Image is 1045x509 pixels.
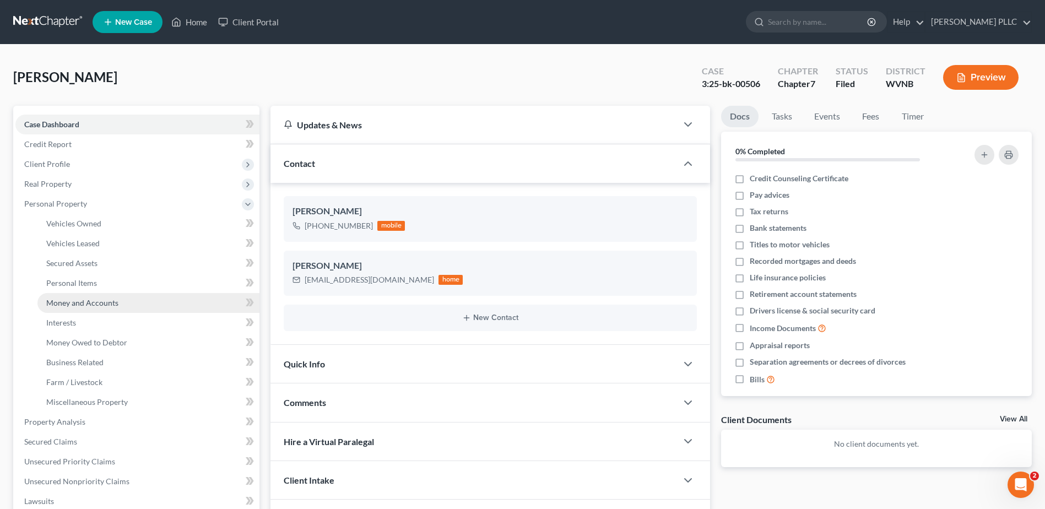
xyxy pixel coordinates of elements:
[750,206,788,217] span: Tax returns
[37,333,259,353] a: Money Owed to Debtor
[293,259,688,273] div: [PERSON_NAME]
[305,274,434,285] div: [EMAIL_ADDRESS][DOMAIN_NAME]
[37,353,259,372] a: Business Related
[750,189,789,201] span: Pay advices
[37,392,259,412] a: Miscellaneous Property
[46,278,97,288] span: Personal Items
[15,134,259,154] a: Credit Report
[37,234,259,253] a: Vehicles Leased
[24,476,129,486] span: Unsecured Nonpriority Claims
[284,158,315,169] span: Contact
[750,256,856,267] span: Recorded mortgages and deeds
[46,258,98,268] span: Secured Assets
[24,437,77,446] span: Secured Claims
[750,374,765,385] span: Bills
[46,377,102,387] span: Farm / Livestock
[46,338,127,347] span: Money Owed to Debtor
[15,472,259,491] a: Unsecured Nonpriority Claims
[13,69,117,85] span: [PERSON_NAME]
[15,452,259,472] a: Unsecured Priority Claims
[943,65,1019,90] button: Preview
[213,12,284,32] a: Client Portal
[730,438,1023,450] p: No client documents yet.
[37,273,259,293] a: Personal Items
[24,496,54,506] span: Lawsuits
[735,147,785,156] strong: 0% Completed
[750,173,848,184] span: Credit Counseling Certificate
[46,298,118,307] span: Money and Accounts
[46,239,100,248] span: Vehicles Leased
[1008,472,1034,498] iframe: Intercom live chat
[836,65,868,78] div: Status
[15,115,259,134] a: Case Dashboard
[438,275,463,285] div: home
[24,199,87,208] span: Personal Property
[1000,415,1027,423] a: View All
[115,18,152,26] span: New Case
[768,12,869,32] input: Search by name...
[721,106,759,127] a: Docs
[284,119,664,131] div: Updates & News
[750,289,857,300] span: Retirement account statements
[1030,472,1039,480] span: 2
[15,412,259,432] a: Property Analysis
[750,272,826,283] span: Life insurance policies
[24,179,72,188] span: Real Property
[24,139,72,149] span: Credit Report
[750,239,830,250] span: Titles to motor vehicles
[886,78,925,90] div: WVNB
[886,65,925,78] div: District
[37,313,259,333] a: Interests
[836,78,868,90] div: Filed
[37,253,259,273] a: Secured Assets
[750,323,816,334] span: Income Documents
[24,120,79,129] span: Case Dashboard
[15,432,259,452] a: Secured Claims
[284,359,325,369] span: Quick Info
[377,221,405,231] div: mobile
[810,78,815,89] span: 7
[750,305,875,316] span: Drivers license & social security card
[778,65,818,78] div: Chapter
[284,475,334,485] span: Client Intake
[750,356,906,367] span: Separation agreements or decrees of divorces
[887,12,924,32] a: Help
[305,220,373,231] div: [PHONE_NUMBER]
[853,106,889,127] a: Fees
[778,78,818,90] div: Chapter
[166,12,213,32] a: Home
[763,106,801,127] a: Tasks
[24,457,115,466] span: Unsecured Priority Claims
[721,414,792,425] div: Client Documents
[284,397,326,408] span: Comments
[293,205,688,218] div: [PERSON_NAME]
[293,313,688,322] button: New Contact
[24,417,85,426] span: Property Analysis
[37,372,259,392] a: Farm / Livestock
[284,436,374,447] span: Hire a Virtual Paralegal
[925,12,1031,32] a: [PERSON_NAME] PLLC
[37,293,259,313] a: Money and Accounts
[750,340,810,351] span: Appraisal reports
[750,223,806,234] span: Bank statements
[24,159,70,169] span: Client Profile
[37,214,259,234] a: Vehicles Owned
[702,78,760,90] div: 3:25-bk-00506
[46,397,128,407] span: Miscellaneous Property
[805,106,849,127] a: Events
[702,65,760,78] div: Case
[46,219,101,228] span: Vehicles Owned
[893,106,933,127] a: Timer
[46,318,76,327] span: Interests
[46,358,104,367] span: Business Related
